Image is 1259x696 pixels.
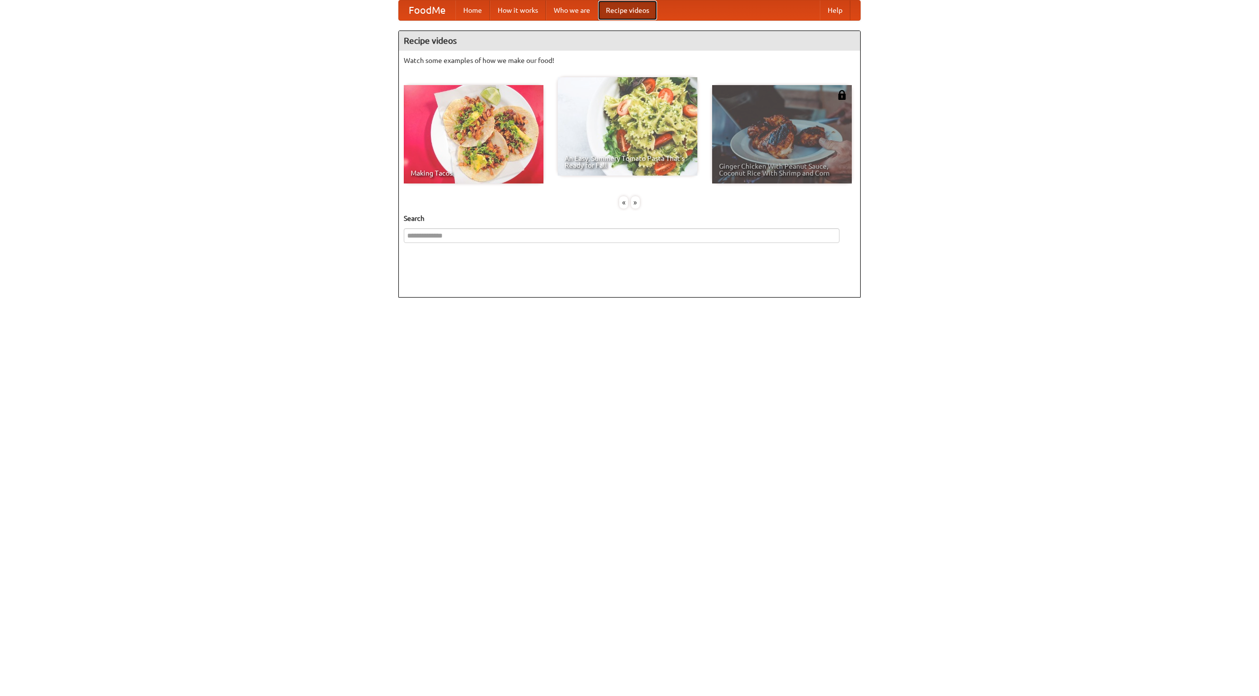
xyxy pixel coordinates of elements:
a: FoodMe [399,0,455,20]
h4: Recipe videos [399,31,860,51]
div: » [631,196,640,209]
div: « [619,196,628,209]
img: 483408.png [837,90,847,100]
a: Who we are [546,0,598,20]
span: An Easy, Summery Tomato Pasta That's Ready for Fall [565,155,690,169]
span: Making Tacos [411,170,537,177]
a: How it works [490,0,546,20]
h5: Search [404,213,855,223]
a: Help [820,0,850,20]
a: Making Tacos [404,85,543,183]
a: Home [455,0,490,20]
a: An Easy, Summery Tomato Pasta That's Ready for Fall [558,77,697,176]
p: Watch some examples of how we make our food! [404,56,855,65]
a: Recipe videos [598,0,657,20]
